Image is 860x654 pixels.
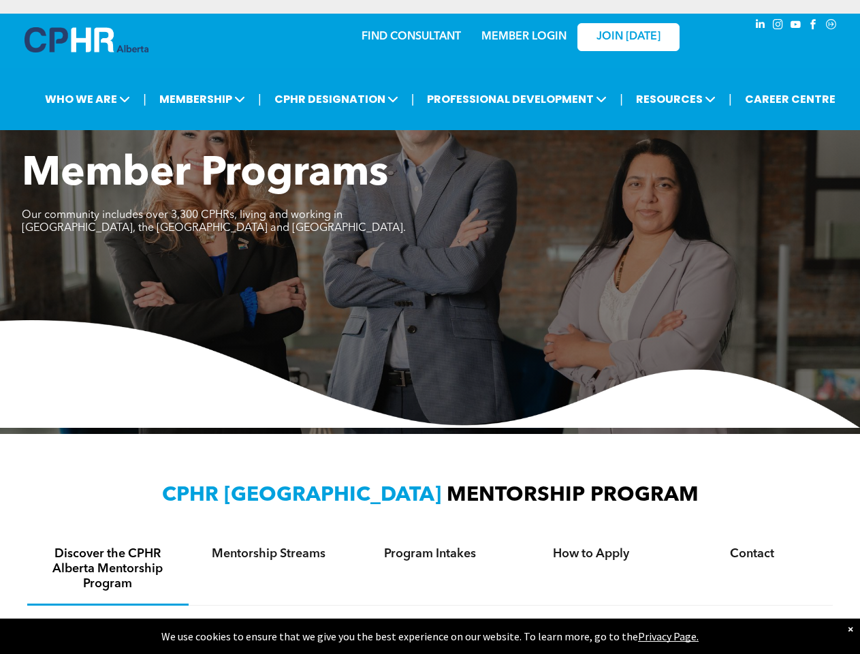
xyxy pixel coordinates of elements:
[362,31,461,42] a: FIND CONSULTANT
[39,546,176,591] h4: Discover the CPHR Alberta Mentorship Program
[447,485,699,505] span: MENTORSHIP PROGRAM
[481,31,567,42] a: MEMBER LOGIN
[25,27,148,52] img: A blue and white logo for cp alberta
[362,546,498,561] h4: Program Intakes
[848,622,853,636] div: Dismiss notification
[423,87,611,112] span: PROFESSIONAL DEVELOPMENT
[22,154,388,195] span: Member Programs
[577,23,680,51] a: JOIN [DATE]
[741,87,840,112] a: CAREER CENTRE
[729,85,732,113] li: |
[806,17,821,35] a: facebook
[258,85,261,113] li: |
[753,17,768,35] a: linkedin
[22,210,406,234] span: Our community includes over 3,300 CPHRs, living and working in [GEOGRAPHIC_DATA], the [GEOGRAPHIC...
[684,546,821,561] h4: Contact
[270,87,402,112] span: CPHR DESIGNATION
[771,17,786,35] a: instagram
[162,485,441,505] span: CPHR [GEOGRAPHIC_DATA]
[620,85,623,113] li: |
[824,17,839,35] a: Social network
[632,87,720,112] span: RESOURCES
[411,85,415,113] li: |
[789,17,803,35] a: youtube
[155,87,249,112] span: MEMBERSHIP
[523,546,660,561] h4: How to Apply
[201,546,338,561] h4: Mentorship Streams
[143,85,146,113] li: |
[638,629,699,643] a: Privacy Page.
[596,31,660,44] span: JOIN [DATE]
[41,87,134,112] span: WHO WE ARE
